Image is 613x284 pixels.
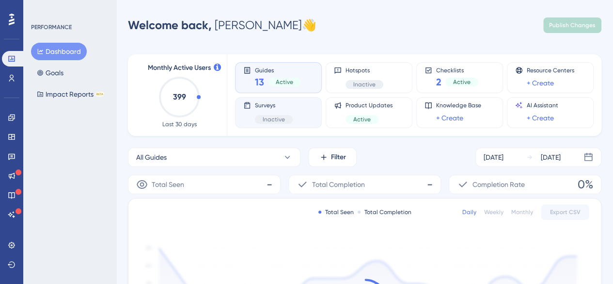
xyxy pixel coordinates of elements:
[427,177,433,192] span: -
[31,43,87,60] button: Dashboard
[527,67,574,74] span: Resource Centers
[453,78,471,86] span: Active
[148,62,211,74] span: Monthly Active Users
[484,151,503,163] div: [DATE]
[550,208,581,216] span: Export CSV
[472,179,525,190] span: Completion Rate
[436,75,441,89] span: 2
[31,85,110,103] button: Impact ReportsBETA
[173,92,186,101] text: 399
[31,23,72,31] div: PERFORMANCE
[276,78,293,86] span: Active
[128,17,316,33] div: [PERSON_NAME] 👋
[527,77,554,89] a: + Create
[95,92,104,97] div: BETA
[541,204,589,220] button: Export CSV
[162,120,197,128] span: Last 30 days
[128,18,212,32] span: Welcome back,
[136,151,167,163] span: All Guides
[436,67,478,73] span: Checklists
[31,64,69,82] button: Goals
[436,101,481,109] span: Knowledge Base
[436,112,463,124] a: + Create
[255,101,293,109] span: Surveys
[346,101,393,109] span: Product Updates
[549,21,596,29] span: Publish Changes
[527,101,558,109] span: AI Assistant
[541,151,561,163] div: [DATE]
[308,148,357,167] button: Filter
[462,208,476,216] div: Daily
[527,112,554,124] a: + Create
[578,177,593,192] span: 0%
[511,208,533,216] div: Monthly
[353,116,371,123] span: Active
[331,151,346,163] span: Filter
[312,179,365,190] span: Total Completion
[318,208,354,216] div: Total Seen
[255,67,301,73] span: Guides
[128,148,300,167] button: All Guides
[353,81,376,88] span: Inactive
[543,17,601,33] button: Publish Changes
[358,208,411,216] div: Total Completion
[263,116,285,123] span: Inactive
[152,179,184,190] span: Total Seen
[255,75,264,89] span: 13
[484,208,503,216] div: Weekly
[47,2,84,14] span: Need Help?
[267,177,272,192] span: -
[346,67,383,74] span: Hotspots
